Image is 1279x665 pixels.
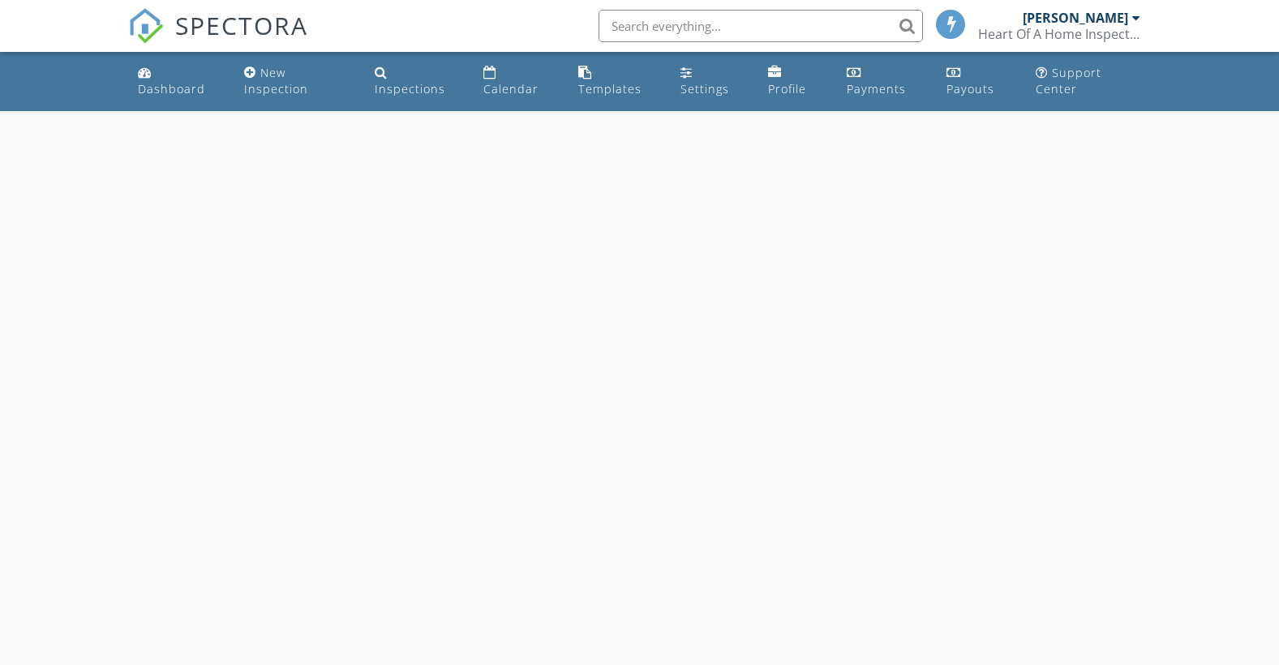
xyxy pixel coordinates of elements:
a: Company Profile [762,58,827,105]
div: Heart Of A Home Inspections [978,26,1140,42]
a: Dashboard [131,58,225,105]
a: Payments [840,58,927,105]
div: Settings [680,81,729,97]
div: Calendar [483,81,539,97]
a: SPECTORA [128,22,308,56]
a: Inspections [368,58,465,105]
div: Dashboard [138,81,205,97]
span: SPECTORA [175,8,308,42]
div: Templates [578,81,642,97]
div: Support Center [1036,65,1101,97]
a: Support Center [1029,58,1148,105]
a: Settings [674,58,749,105]
div: Payouts [946,81,994,97]
input: Search everything... [599,10,923,42]
a: New Inspection [238,58,354,105]
img: The Best Home Inspection Software - Spectora [128,8,164,44]
a: Payouts [940,58,1016,105]
div: Profile [768,81,806,97]
a: Templates [572,58,662,105]
div: [PERSON_NAME] [1023,10,1128,26]
a: Calendar [477,58,558,105]
div: New Inspection [244,65,308,97]
div: Inspections [375,81,445,97]
div: Payments [847,81,906,97]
